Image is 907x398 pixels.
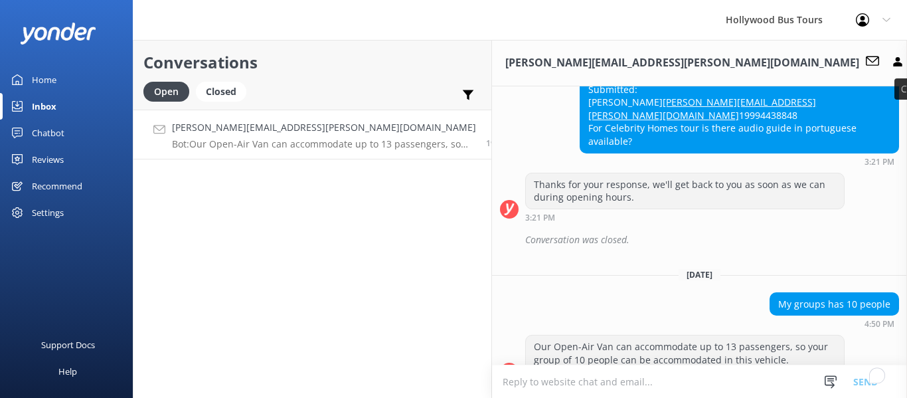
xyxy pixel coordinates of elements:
img: yonder-white-logo.png [20,23,96,45]
div: Home [32,66,56,93]
div: Thanks for your response, we'll get back to you as soon as we can during opening hours. [526,173,844,209]
div: Recommend [32,173,82,199]
strong: 4:50 PM [865,320,894,328]
div: Open [143,82,189,102]
div: Conversation was closed. [525,229,899,251]
a: [PERSON_NAME][EMAIL_ADDRESS][PERSON_NAME][DOMAIN_NAME]Bot:Our Open-Air Van can accommodate up to ... [133,110,491,159]
h2: Conversations [143,50,481,75]
strong: 3:21 PM [525,214,555,222]
div: Reviews [32,146,64,173]
div: Submitted: [PERSON_NAME] 19994438848 For Celebrity Homes tour is there audio guide in portuguese ... [580,78,898,153]
span: [DATE] [679,269,720,280]
div: My groups has 10 people [770,293,898,316]
h3: [PERSON_NAME][EMAIL_ADDRESS][PERSON_NAME][DOMAIN_NAME] [505,54,859,72]
div: Settings [32,199,64,226]
div: Sep 03 2025 04:50pm (UTC -07:00) America/Tijuana [770,319,899,328]
div: Our Open-Air Van can accommodate up to 13 passengers, so your group of 10 people can be accommoda... [526,336,844,371]
div: Support Docs [41,332,95,358]
div: 2025-09-02T22:25:38.967 [500,229,899,251]
a: Open [143,84,196,98]
span: Sep 03 2025 04:50pm (UTC -07:00) America/Tijuana [486,138,503,149]
div: Closed [196,82,246,102]
textarea: To enrich screen reader interactions, please activate Accessibility in Grammarly extension settings [492,365,907,398]
h4: [PERSON_NAME][EMAIL_ADDRESS][PERSON_NAME][DOMAIN_NAME] [172,120,476,135]
div: Sep 02 2025 03:21pm (UTC -07:00) America/Tijuana [580,157,899,166]
strong: 3:21 PM [865,158,894,166]
div: Chatbot [32,120,64,146]
div: Help [58,358,77,385]
a: [PERSON_NAME][EMAIL_ADDRESS][PERSON_NAME][DOMAIN_NAME] [588,96,816,122]
div: Inbox [32,93,56,120]
p: Bot: Our Open-Air Van can accommodate up to 13 passengers, so your group of 10 people can be acco... [172,138,476,150]
div: Sep 02 2025 03:21pm (UTC -07:00) America/Tijuana [525,213,845,222]
a: Closed [196,84,253,98]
